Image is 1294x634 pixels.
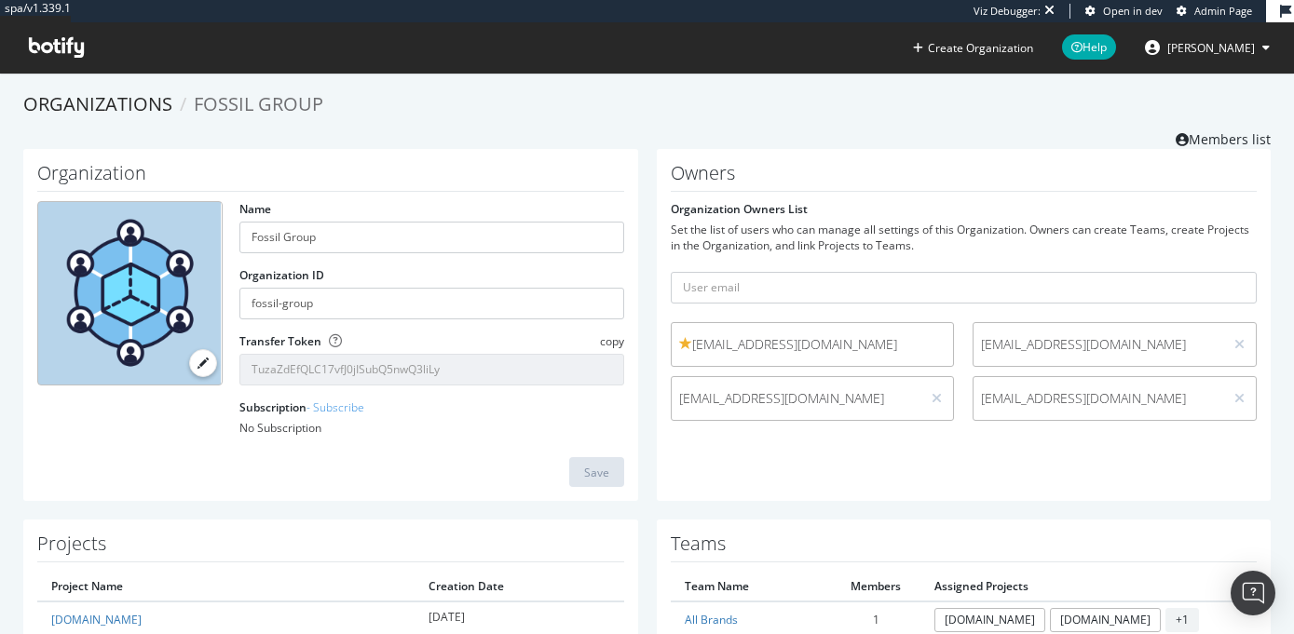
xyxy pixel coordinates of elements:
div: Viz Debugger: [974,4,1041,19]
span: Open in dev [1103,4,1163,18]
a: [DOMAIN_NAME] [934,608,1045,631]
th: Team Name [671,572,831,601]
th: Creation Date [415,572,624,601]
th: Members [831,572,920,601]
span: Help [1062,34,1116,60]
a: Members list [1176,126,1271,149]
label: Subscription [239,399,364,415]
a: - Subscribe [306,399,364,415]
div: Open Intercom Messenger [1231,571,1275,615]
a: Organizations [23,91,172,116]
button: Create Organization [912,39,1034,57]
h1: Owners [671,163,1258,192]
div: No Subscription [239,420,624,436]
th: Project Name [37,572,415,601]
div: Set the list of users who can manage all settings of this Organization. Owners can create Teams, ... [671,222,1258,253]
span: copy [600,333,624,349]
th: Assigned Projects [920,572,1257,601]
a: Open in dev [1085,4,1163,19]
span: [EMAIL_ADDRESS][DOMAIN_NAME] [679,389,914,408]
input: name [239,222,624,253]
span: Admin Page [1194,4,1252,18]
span: [EMAIL_ADDRESS][DOMAIN_NAME] [981,389,1216,408]
a: Admin Page [1177,4,1252,19]
a: [DOMAIN_NAME] [1050,608,1161,631]
div: Save [584,465,609,480]
span: Fossil Group [194,91,323,116]
a: All Brands [685,612,738,627]
span: [EMAIL_ADDRESS][DOMAIN_NAME] [981,335,1216,354]
h1: Projects [37,533,624,562]
ol: breadcrumbs [23,91,1271,118]
input: User email [671,272,1258,304]
a: [DOMAIN_NAME] [51,612,142,627]
label: Organization ID [239,267,324,283]
label: Organization Owners List [671,201,808,217]
button: [PERSON_NAME] [1130,33,1285,62]
label: Transfer Token [239,333,321,349]
h1: Organization [37,163,624,192]
span: [EMAIL_ADDRESS][DOMAIN_NAME] [679,335,947,354]
h1: Teams [671,533,1258,562]
label: Name [239,201,271,217]
span: cassidy [1167,40,1255,56]
span: + 1 [1165,608,1199,631]
button: Save [569,457,624,487]
input: Organization ID [239,288,624,319]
